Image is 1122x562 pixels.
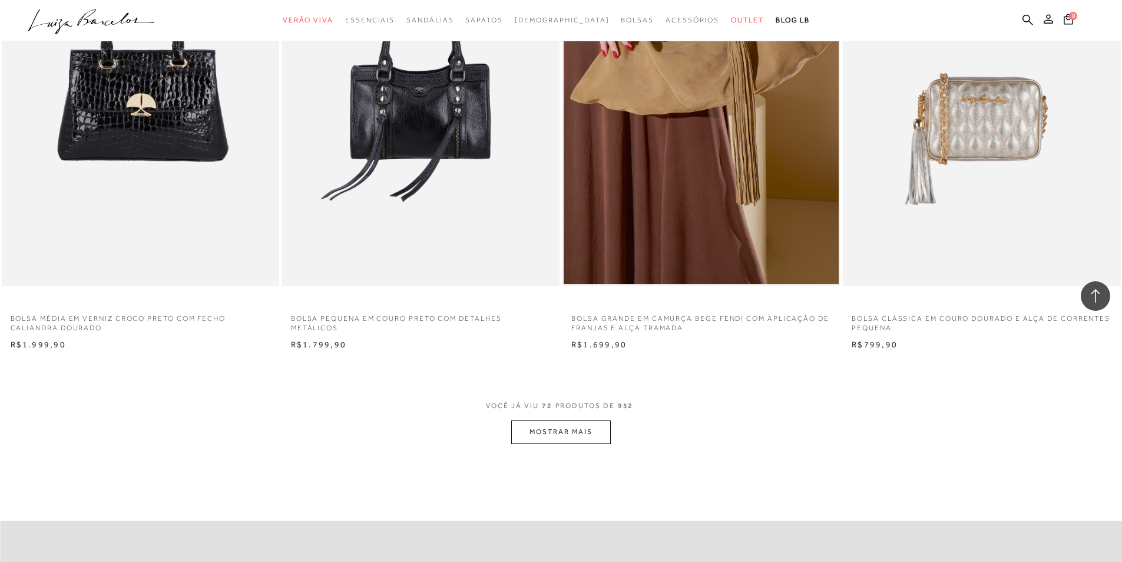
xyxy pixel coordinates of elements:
[1060,13,1077,29] button: 0
[666,16,719,24] span: Acessórios
[282,307,560,334] a: BOLSA PEQUENA EM COURO PRETO COM DETALHES METÁLICOS
[618,402,634,410] span: 952
[1069,12,1077,20] span: 0
[776,16,810,24] span: BLOG LB
[843,307,1120,334] a: BOLSA CLÁSSICA EM COURO DOURADO E ALÇA DE CORRENTES PEQUENA
[852,340,898,349] span: R$799,90
[731,9,764,31] a: categoryNavScreenReaderText
[465,9,502,31] a: categoryNavScreenReaderText
[406,16,454,24] span: Sandálias
[666,9,719,31] a: categoryNavScreenReaderText
[571,340,627,349] span: R$1.699,90
[486,402,637,410] span: VOCÊ JÁ VIU PRODUTOS DE
[542,402,552,410] span: 72
[562,307,840,334] a: BOLSA GRANDE EM CAMURÇA BEGE FENDI COM APLICAÇÃO DE FRANJAS E ALÇA TRAMADA
[283,16,333,24] span: Verão Viva
[511,420,610,443] button: MOSTRAR MAIS
[11,340,66,349] span: R$1.999,90
[345,9,395,31] a: categoryNavScreenReaderText
[621,9,654,31] a: categoryNavScreenReaderText
[465,16,502,24] span: Sapatos
[621,16,654,24] span: Bolsas
[283,9,333,31] a: categoryNavScreenReaderText
[345,16,395,24] span: Essenciais
[406,9,454,31] a: categoryNavScreenReaderText
[776,9,810,31] a: BLOG LB
[2,307,279,334] a: BOLSA MÉDIA EM VERNIZ CROCO PRETO COM FECHO CALIANDRA DOURADO
[731,16,764,24] span: Outlet
[515,16,610,24] span: [DEMOGRAPHIC_DATA]
[291,340,346,349] span: R$1.799,90
[515,9,610,31] a: noSubCategoriesText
